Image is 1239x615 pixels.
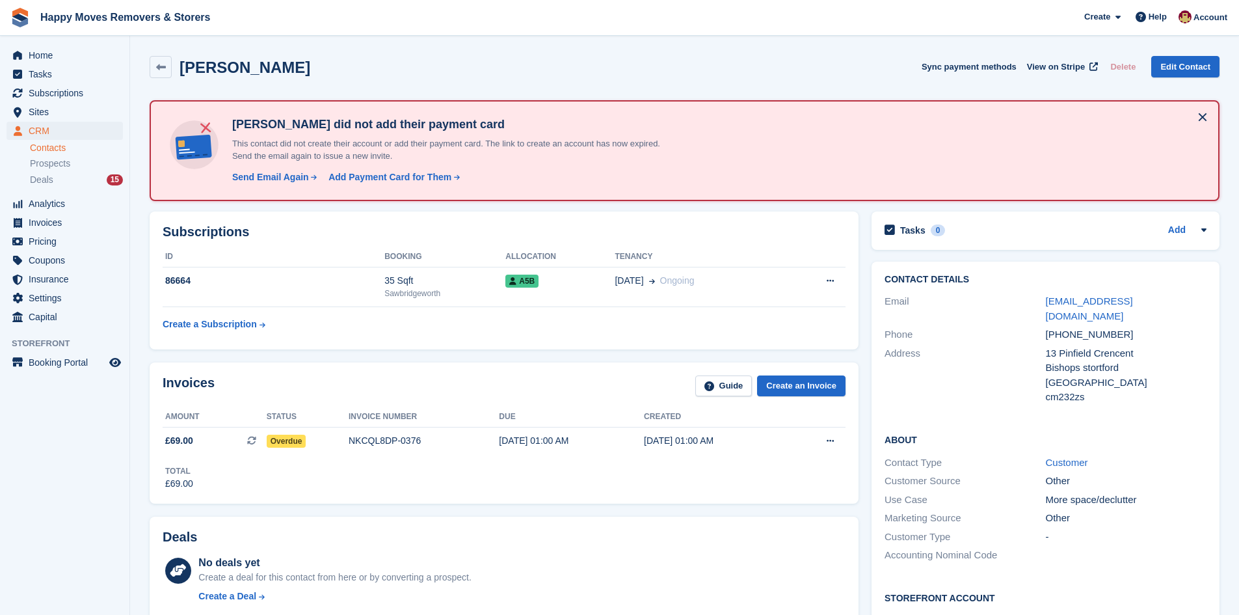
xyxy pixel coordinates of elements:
span: Capital [29,308,107,326]
span: Storefront [12,337,129,350]
span: Ongoing [660,275,695,286]
a: menu [7,213,123,232]
div: 86664 [163,274,384,288]
a: menu [7,270,123,288]
th: Booking [384,247,505,267]
div: 13 Pinfield Crencent [1046,346,1206,361]
div: [PHONE_NUMBER] [1046,327,1206,342]
span: Tasks [29,65,107,83]
div: 35 Sqft [384,274,505,288]
span: CRM [29,122,107,140]
div: Sawbridgeworth [384,288,505,299]
div: Customer Source [885,474,1045,489]
span: Account [1193,11,1227,24]
span: Home [29,46,107,64]
a: Guide [695,376,753,397]
span: Invoices [29,213,107,232]
span: Help [1149,10,1167,23]
div: Create a Deal [198,590,256,603]
h4: [PERSON_NAME] did not add their payment card [227,117,682,132]
span: Analytics [29,195,107,213]
th: Status [267,407,349,428]
div: Other [1046,511,1206,526]
a: Contacts [30,142,123,154]
div: More space/declutter [1046,493,1206,508]
a: Deals 15 [30,173,123,187]
span: Subscriptions [29,84,107,102]
span: [DATE] [615,274,643,288]
a: View on Stripe [1022,56,1100,77]
span: Coupons [29,251,107,269]
div: Use Case [885,493,1045,508]
h2: Subscriptions [163,225,846,239]
span: Deals [30,174,53,186]
a: Create a Subscription [163,312,265,336]
div: Address [885,346,1045,405]
a: menu [7,65,123,83]
img: stora-icon-8386f47178a22dfd0bd8f6a31ec36ba5ce8667c1dd55bd0f319d3a0aa187defe.svg [10,8,30,27]
img: Steven Fry [1179,10,1192,23]
th: Due [499,407,644,428]
span: Create [1084,10,1110,23]
span: View on Stripe [1027,61,1085,74]
h2: Deals [163,530,197,545]
img: no-card-linked-e7822e413c904bf8b177c4d89f31251c4716f9871600ec3ca5bfc59e148c83f4.svg [167,117,222,172]
a: Add [1168,223,1186,238]
div: Phone [885,327,1045,342]
a: Happy Moves Removers & Storers [35,7,215,28]
div: Create a Subscription [163,318,257,331]
div: £69.00 [165,477,193,491]
div: [DATE] 01:00 AM [499,434,644,448]
th: Allocation [505,247,615,267]
th: Tenancy [615,247,786,267]
div: No deals yet [198,555,471,571]
div: [GEOGRAPHIC_DATA] [1046,376,1206,390]
div: Contact Type [885,456,1045,471]
h2: Storefront Account [885,591,1206,604]
a: Edit Contact [1151,56,1219,77]
button: Sync payment methods [922,56,1017,77]
h2: [PERSON_NAME] [180,59,310,76]
span: Booking Portal [29,353,107,372]
div: Bishops stortford [1046,361,1206,376]
div: cm232zs [1046,390,1206,405]
a: Create an Invoice [757,376,846,397]
a: menu [7,232,123,251]
th: ID [163,247,384,267]
span: A5B [505,275,539,288]
span: Insurance [29,270,107,288]
span: Sites [29,103,107,121]
div: Send Email Again [232,171,309,184]
div: [DATE] 01:00 AM [644,434,789,448]
h2: Invoices [163,376,215,397]
a: menu [7,289,123,307]
a: menu [7,195,123,213]
div: NKCQL8DP-0376 [349,434,499,448]
a: Customer [1046,457,1088,468]
a: menu [7,353,123,372]
a: Create a Deal [198,590,471,603]
div: Customer Type [885,530,1045,545]
a: [EMAIL_ADDRESS][DOMAIN_NAME] [1046,295,1133,321]
button: Delete [1105,56,1141,77]
a: menu [7,251,123,269]
div: Add Payment Card for Them [328,171,451,184]
div: - [1046,530,1206,545]
a: menu [7,84,123,102]
div: Marketing Source [885,511,1045,526]
a: menu [7,308,123,326]
th: Amount [163,407,267,428]
a: menu [7,46,123,64]
h2: Tasks [900,225,926,236]
div: Total [165,465,193,477]
span: Prospects [30,157,70,170]
a: menu [7,103,123,121]
div: 15 [107,174,123,185]
div: Other [1046,474,1206,489]
div: Email [885,294,1045,323]
span: Settings [29,289,107,307]
h2: Contact Details [885,275,1206,285]
th: Invoice number [349,407,499,428]
div: Create a deal for this contact from here or by converting a prospect. [198,571,471,584]
th: Created [644,407,789,428]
